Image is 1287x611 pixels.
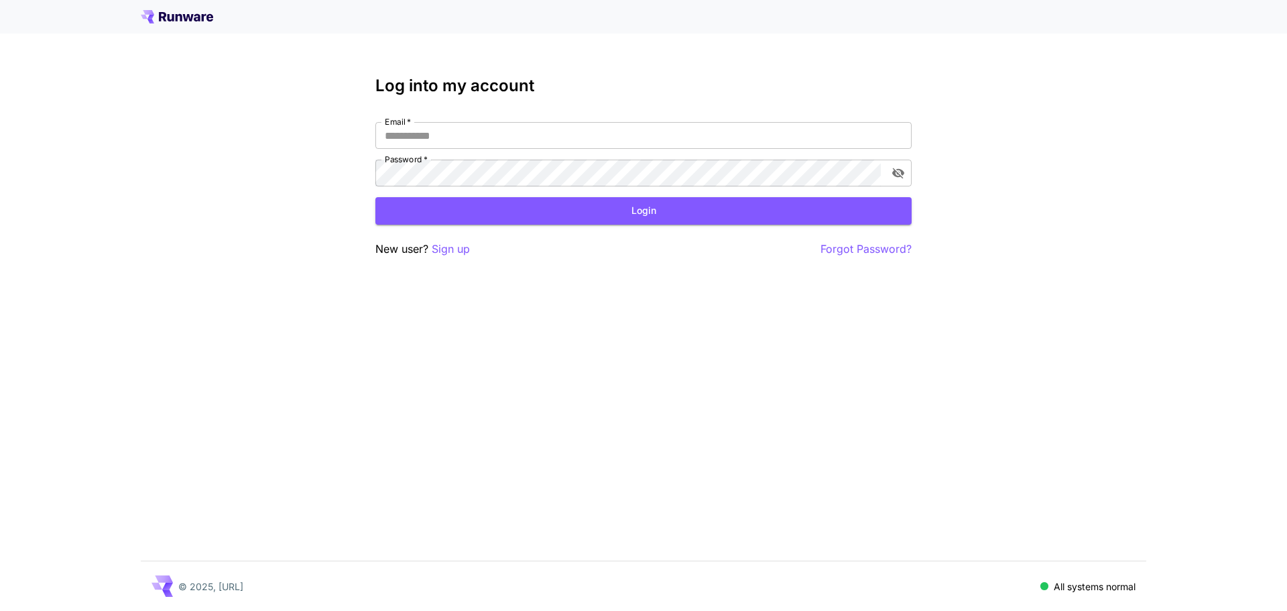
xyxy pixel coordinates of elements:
[820,241,912,258] button: Forgot Password?
[1054,579,1136,594] p: All systems normal
[375,197,912,225] button: Login
[432,241,470,258] button: Sign up
[178,579,243,594] p: © 2025, [URL]
[375,76,912,95] h3: Log into my account
[385,116,411,127] label: Email
[375,241,470,258] p: New user?
[886,161,910,185] button: toggle password visibility
[385,154,428,165] label: Password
